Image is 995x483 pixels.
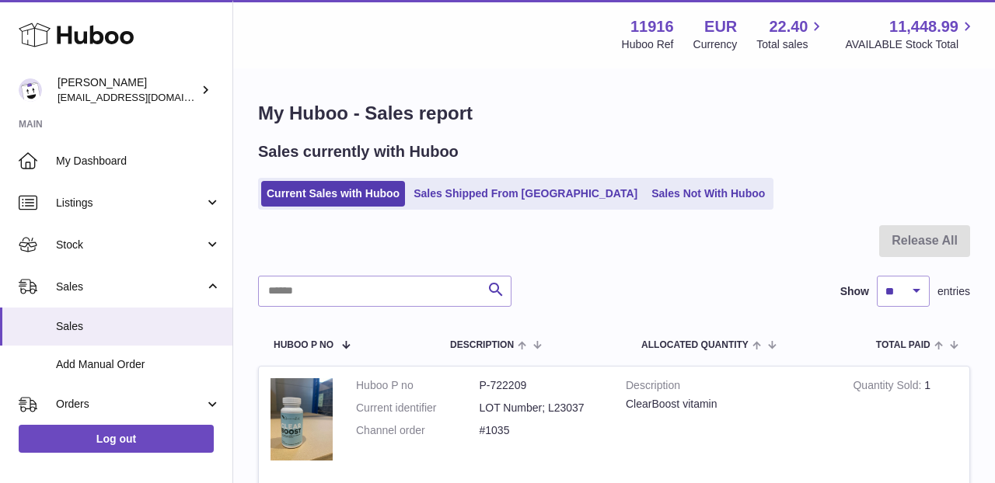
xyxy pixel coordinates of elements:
[56,280,204,294] span: Sales
[480,401,603,415] dd: LOT Number; L23037
[853,379,924,395] strong: Quantity Sold
[841,367,969,477] td: 1
[274,340,333,350] span: Huboo P no
[271,378,333,461] img: 1677241094.JPG
[622,37,674,52] div: Huboo Ref
[356,401,480,415] dt: Current identifier
[480,378,603,393] dd: P-722209
[845,16,976,52] a: 11,448.99 AVAILABLE Stock Total
[58,91,229,103] span: [EMAIL_ADDRESS][DOMAIN_NAME]
[356,378,480,393] dt: Huboo P no
[356,423,480,438] dt: Channel order
[56,196,204,210] span: Listings
[641,340,749,350] span: ALLOCATED Quantity
[56,357,221,372] span: Add Manual Order
[258,101,970,126] h1: My Huboo - Sales report
[56,238,204,252] span: Stock
[937,284,970,299] span: entries
[693,37,738,52] div: Currency
[19,78,42,102] img: info@bananaleafsupplements.com
[56,154,221,169] span: My Dashboard
[704,16,737,37] strong: EUR
[876,340,930,350] span: Total paid
[630,16,674,37] strong: 11916
[408,181,643,207] a: Sales Shipped From [GEOGRAPHIC_DATA]
[261,181,405,207] a: Current Sales with Huboo
[646,181,770,207] a: Sales Not With Huboo
[58,75,197,105] div: [PERSON_NAME]
[756,16,826,52] a: 22.40 Total sales
[845,37,976,52] span: AVAILABLE Stock Total
[889,16,958,37] span: 11,448.99
[840,284,869,299] label: Show
[769,16,808,37] span: 22.40
[626,378,829,397] strong: Description
[258,141,459,162] h2: Sales currently with Huboo
[450,340,514,350] span: Description
[756,37,826,52] span: Total sales
[480,423,603,438] dd: #1035
[626,397,829,412] div: ClearBoost vitamin
[56,397,204,412] span: Orders
[56,319,221,334] span: Sales
[19,425,214,453] a: Log out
